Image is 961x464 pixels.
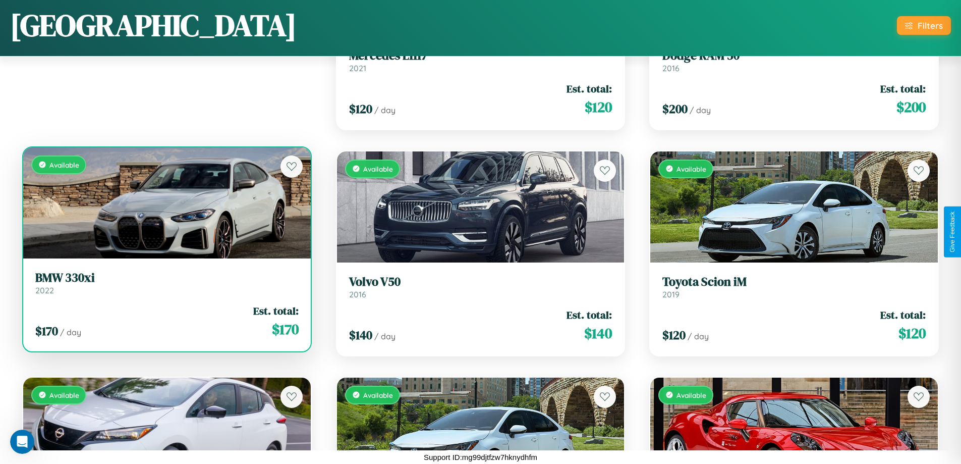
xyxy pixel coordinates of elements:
span: $ 140 [584,323,612,343]
span: Est. total: [880,307,926,322]
a: Volvo V502016 [349,275,612,299]
h3: Dodge RAM 50 [662,48,926,63]
span: Available [49,161,79,169]
span: $ 170 [35,323,58,339]
a: Dodge RAM 502016 [662,48,926,73]
span: 2022 [35,285,54,295]
span: $ 140 [349,327,372,343]
span: 2016 [662,63,680,73]
p: Support ID: mg99djtfzw7hknydhfm [424,450,537,464]
h3: Mercedes L1117 [349,48,612,63]
span: 2019 [662,289,680,299]
span: Available [363,165,393,173]
span: $ 120 [662,327,686,343]
span: Available [676,391,706,399]
span: / day [60,327,81,337]
h3: Volvo V50 [349,275,612,289]
span: $ 120 [349,100,372,117]
span: $ 200 [662,100,688,117]
span: / day [374,105,395,115]
span: $ 200 [896,97,926,117]
span: / day [374,331,395,341]
a: Mercedes L11172021 [349,48,612,73]
span: Est. total: [567,307,612,322]
span: Available [363,391,393,399]
span: Est. total: [567,81,612,96]
span: Est. total: [253,303,299,318]
span: Available [49,391,79,399]
button: Filters [897,16,951,35]
span: $ 120 [585,97,612,117]
h3: Toyota Scion iM [662,275,926,289]
iframe: Intercom live chat [10,430,34,454]
span: Est. total: [880,81,926,96]
span: $ 120 [898,323,926,343]
a: BMW 330xi2022 [35,271,299,295]
div: Give Feedback [949,212,956,252]
span: $ 170 [272,319,299,339]
h3: BMW 330xi [35,271,299,285]
h1: [GEOGRAPHIC_DATA] [10,5,297,46]
span: 2021 [349,63,366,73]
span: 2016 [349,289,366,299]
span: / day [688,331,709,341]
a: Toyota Scion iM2019 [662,275,926,299]
span: Available [676,165,706,173]
span: / day [690,105,711,115]
div: Filters [918,20,943,31]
